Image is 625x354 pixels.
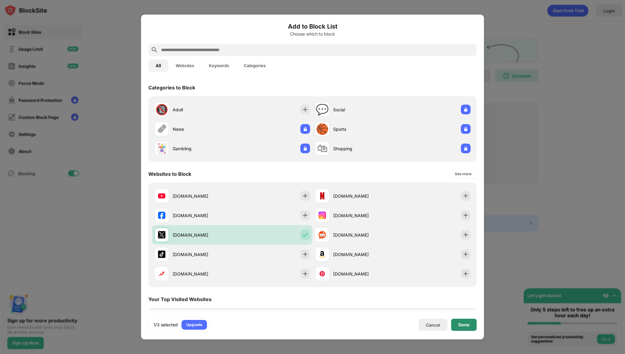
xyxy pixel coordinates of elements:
img: search.svg [151,46,158,54]
div: [DOMAIN_NAME] [333,251,393,258]
div: [DOMAIN_NAME] [333,193,393,199]
div: [DOMAIN_NAME] [173,212,232,219]
div: Done [458,322,469,327]
div: Gambling [173,145,232,152]
div: 🔞 [155,103,168,116]
div: News [173,126,232,132]
button: Websites [168,60,202,72]
div: 🛍 [317,142,327,155]
div: Cancel [426,322,440,328]
button: Keywords [202,60,237,72]
img: favicons [319,270,326,277]
div: [DOMAIN_NAME] [333,271,393,277]
div: [DOMAIN_NAME] [333,212,393,219]
div: [DOMAIN_NAME] [173,232,232,238]
div: See more [455,171,471,177]
div: Sports [333,126,393,132]
div: 1/3 selected [154,322,178,328]
div: Categories to Block [148,85,195,91]
img: favicons [158,270,165,277]
h6: Add to Block List [148,22,477,31]
img: favicons [319,192,326,200]
div: 🏀 [316,123,329,135]
div: Social [333,106,393,113]
div: Shopping [333,145,393,152]
div: Your Top Visited Websites [148,296,212,302]
div: [DOMAIN_NAME] [333,232,393,238]
img: favicons [158,251,165,258]
div: Choose which to block [148,32,477,36]
div: 💬 [316,103,329,116]
div: Websites to Block [148,171,191,177]
img: favicons [319,231,326,238]
button: Categories [237,60,273,72]
div: Upgrade [186,322,202,328]
div: [DOMAIN_NAME] [173,193,232,199]
div: [DOMAIN_NAME] [173,271,232,277]
img: favicons [319,251,326,258]
div: Adult [173,106,232,113]
img: favicons [319,212,326,219]
img: favicons [158,192,165,200]
div: 🗞 [157,123,167,135]
button: All [148,60,168,72]
img: favicons [158,212,165,219]
img: favicons [158,231,165,238]
div: [DOMAIN_NAME] [173,251,232,258]
div: 🃏 [155,142,168,155]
